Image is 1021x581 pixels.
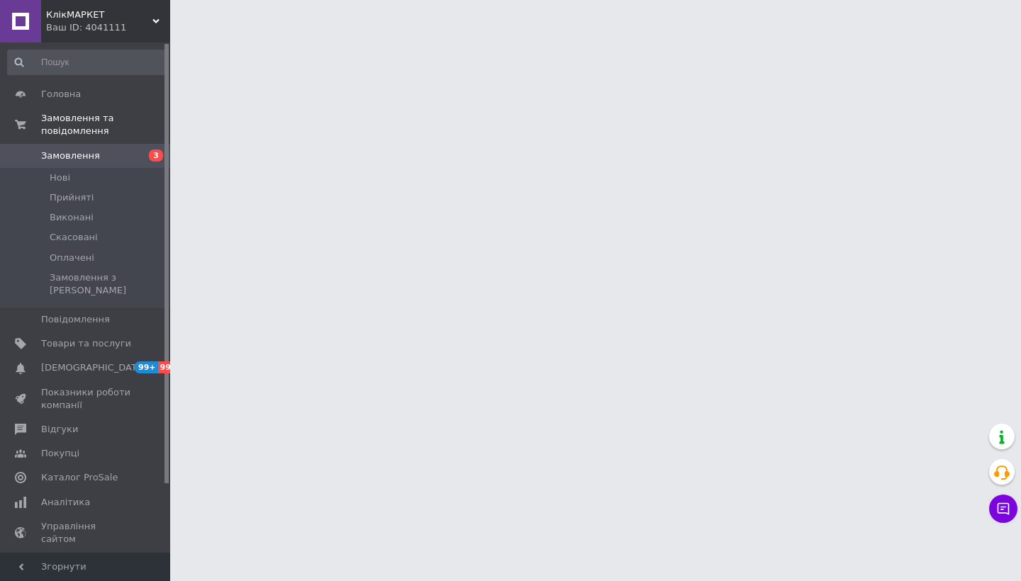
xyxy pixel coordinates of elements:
[41,447,79,460] span: Покупці
[46,9,152,21] span: КлікМАРКЕТ
[41,520,131,546] span: Управління сайтом
[50,231,98,244] span: Скасовані
[50,271,166,297] span: Замовлення з [PERSON_NAME]
[50,252,94,264] span: Оплачені
[41,423,78,436] span: Відгуки
[41,496,90,509] span: Аналітика
[149,150,163,162] span: 3
[41,150,100,162] span: Замовлення
[989,495,1017,523] button: Чат з покупцем
[7,50,167,75] input: Пошук
[135,361,158,373] span: 99+
[41,386,131,412] span: Показники роботи компанії
[41,361,146,374] span: [DEMOGRAPHIC_DATA]
[41,112,170,137] span: Замовлення та повідомлення
[50,211,94,224] span: Виконані
[41,313,110,326] span: Повідомлення
[50,171,70,184] span: Нові
[46,21,170,34] div: Ваш ID: 4041111
[41,337,131,350] span: Товари та послуги
[41,88,81,101] span: Головна
[158,361,182,373] span: 99+
[50,191,94,204] span: Прийняті
[41,471,118,484] span: Каталог ProSale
